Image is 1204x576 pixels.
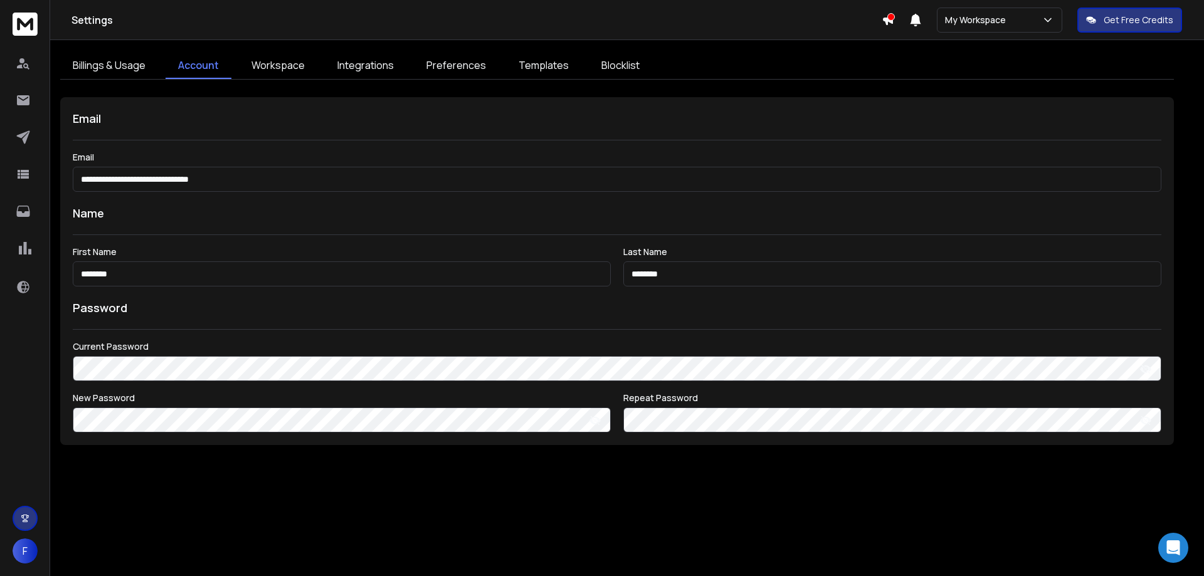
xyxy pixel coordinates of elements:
[73,110,1161,127] h1: Email
[73,394,611,402] label: New Password
[71,13,882,28] h1: Settings
[414,53,499,79] a: Preferences
[1104,14,1173,26] p: Get Free Credits
[73,153,1161,162] label: Email
[589,53,652,79] a: Blocklist
[506,53,581,79] a: Templates
[73,248,611,256] label: First Name
[945,14,1011,26] p: My Workspace
[623,394,1161,402] label: Repeat Password
[73,342,1161,351] label: Current Password
[1158,533,1188,563] div: Open Intercom Messenger
[13,538,38,563] button: F
[73,204,1161,222] h1: Name
[623,248,1161,256] label: Last Name
[166,53,231,79] a: Account
[73,299,127,317] h1: Password
[60,53,158,79] a: Billings & Usage
[1077,8,1182,33] button: Get Free Credits
[239,53,317,79] a: Workspace
[325,53,406,79] a: Integrations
